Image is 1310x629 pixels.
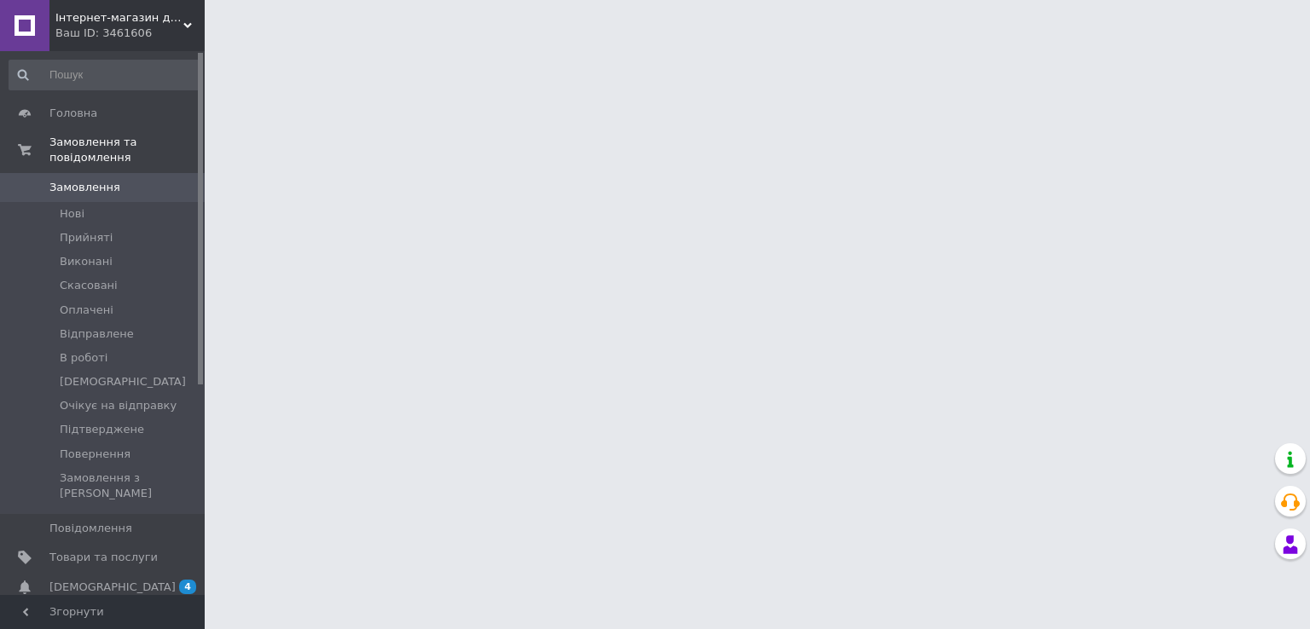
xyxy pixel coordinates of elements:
[60,447,130,462] span: Повернення
[49,550,158,565] span: Товари та послуги
[49,180,120,195] span: Замовлення
[60,470,200,501] span: Замовлення з [PERSON_NAME]
[60,230,113,245] span: Прийняті
[179,580,196,594] span: 4
[49,580,176,595] span: [DEMOGRAPHIC_DATA]
[60,303,113,318] span: Оплачені
[60,374,186,390] span: [DEMOGRAPHIC_DATA]
[60,278,118,293] span: Скасовані
[60,398,177,413] span: Очікує на відправку
[49,521,132,536] span: Повідомлення
[60,254,113,269] span: Виконані
[60,206,84,222] span: Нові
[9,60,201,90] input: Пошук
[60,422,144,437] span: Підтверджене
[55,26,205,41] div: Ваш ID: 3461606
[60,326,134,342] span: Відправлене
[49,135,205,165] span: Замовлення та повідомлення
[49,106,97,121] span: Головна
[55,10,183,26] span: Інтернет-магазин домашнього текстилю «Sleeping Beauty»
[60,350,107,366] span: В роботі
